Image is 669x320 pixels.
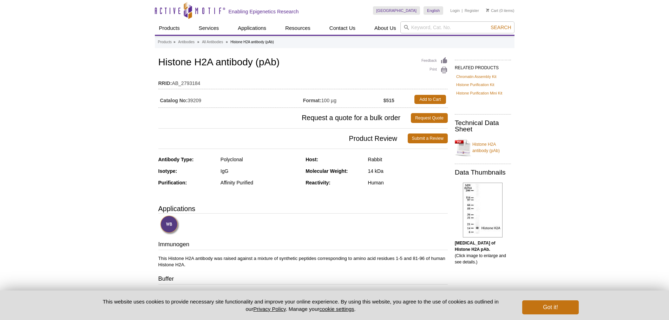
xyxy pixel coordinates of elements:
[234,21,270,35] a: Applications
[303,97,321,104] strong: Format:
[158,93,303,106] td: 39209
[306,168,348,174] strong: Molecular Weight:
[173,40,176,44] li: »
[463,183,503,237] img: Histone H2A antibody (pAb) tested by Western blot.
[158,240,448,250] h3: Immunogen
[253,306,286,312] a: Privacy Policy
[370,21,400,35] a: About Us
[158,157,194,162] strong: Antibody Type:
[522,300,578,314] button: Got it!
[155,21,184,35] a: Products
[408,133,448,143] a: Submit a Review
[158,168,177,174] strong: Isotype:
[373,6,420,15] a: [GEOGRAPHIC_DATA]
[178,39,195,45] a: Antibodies
[491,25,511,30] span: Search
[424,6,443,15] a: English
[368,168,448,174] div: 14 kDa
[400,21,514,33] input: Keyword, Cat. No.
[465,8,479,13] a: Register
[221,156,300,163] div: Polyclonal
[158,76,448,87] td: AB_2793184
[197,40,199,44] li: »
[368,156,448,163] div: Rabbit
[306,157,318,162] strong: Host:
[456,73,497,80] a: Chromatin Assembly Kit
[158,80,172,86] strong: RRID:
[414,95,446,104] a: Add to Cart
[306,180,330,185] strong: Reactivity:
[158,57,448,69] h1: Histone H2A antibody (pAb)
[303,93,383,106] td: 100 µg
[486,6,514,15] li: (0 items)
[325,21,360,35] a: Contact Us
[230,40,274,44] li: Histone H2A antibody (pAb)
[455,240,511,265] p: (Click image to enlarge and see details.)
[160,215,179,235] img: Western Blot Validated
[368,179,448,186] div: Human
[202,39,223,45] a: All Antibodies
[158,275,448,285] h3: Buffer
[455,241,496,252] b: [MEDICAL_DATA] of Histone H2A pAb.
[281,21,315,35] a: Resources
[421,57,448,65] a: Feedback
[455,169,511,176] h2: Data Thumbnails
[160,97,188,104] strong: Catalog No:
[319,306,354,312] button: cookie settings
[488,24,513,31] button: Search
[411,113,448,123] a: Request Quote
[383,97,394,104] strong: $515
[455,137,511,158] a: Histone H2A antibody (pAb)
[456,81,494,88] a: Histone Purification Kit
[195,21,223,35] a: Services
[91,298,511,313] p: This website uses cookies to provide necessary site functionality and improve your online experie...
[158,113,411,123] span: Request a quote for a bulk order
[158,39,172,45] a: Products
[226,40,228,44] li: »
[158,133,408,143] span: Product Review
[158,180,187,185] strong: Purification:
[486,8,498,13] a: Cart
[158,290,448,296] p: PBS containing 0.05% BSA and 0.02% sodium azide. Sodium azide is highly toxic.
[486,8,489,12] img: Your Cart
[221,168,300,174] div: IgG
[450,8,460,13] a: Login
[158,255,448,268] p: This Histone H2A antibody was raised against a mixture of synthetic peptides corresponding to ami...
[229,8,299,15] h2: Enabling Epigenetics Research
[456,90,502,96] a: Histone Purification Mini Kit
[158,203,448,214] h3: Applications
[221,179,300,186] div: Affinity Purified
[455,60,511,72] h2: RELATED PRODUCTS
[455,120,511,132] h2: Technical Data Sheet
[421,66,448,74] a: Print
[462,6,463,15] li: |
